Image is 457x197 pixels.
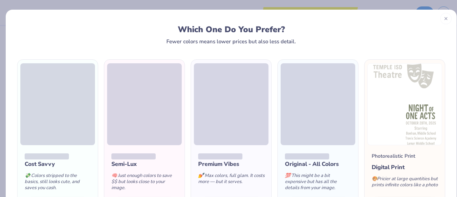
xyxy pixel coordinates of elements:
div: Cost Savvy [25,160,91,168]
span: 💅 [198,172,204,179]
span: 🧠 [111,172,117,179]
div: Photorealistic Print [372,152,415,160]
div: Digital Print [372,163,438,172]
div: Original - All Colors [285,160,351,168]
div: Max colors, full glam. It costs more — but it serves. [198,168,265,192]
span: 🎨 [372,176,377,182]
img: Photorealistic preview [367,63,442,145]
div: Semi-Lux [111,160,178,168]
div: Pricier at large quantities but prints infinite colors like a photo [372,172,438,195]
div: Fewer colors means lower prices but also less detail. [166,39,296,44]
div: Which One Do You Prefer? [25,25,437,34]
span: 💸 [25,172,30,179]
span: 💯 [285,172,291,179]
div: Premium Vibes [198,160,265,168]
